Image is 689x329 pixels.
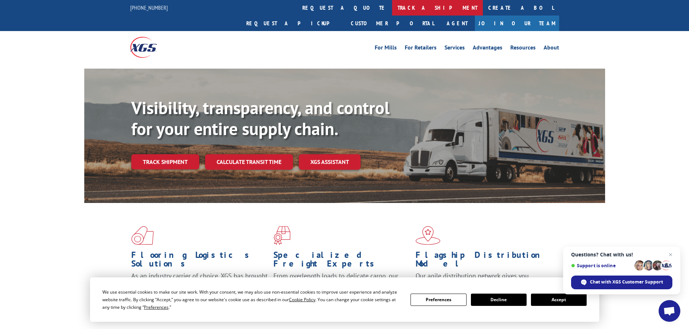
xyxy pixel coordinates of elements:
div: We use essential cookies to make our site work. With your consent, we may also use non-essential ... [102,288,402,311]
a: Agent [439,16,475,31]
img: xgs-icon-flagship-distribution-model-red [416,226,441,245]
span: Our agile distribution network gives you nationwide inventory management on demand. [416,272,549,289]
span: Preferences [144,304,169,310]
img: xgs-icon-focused-on-flooring-red [273,226,290,245]
a: Advantages [473,45,502,53]
span: Close chat [666,250,675,259]
img: xgs-icon-total-supply-chain-intelligence-red [131,226,154,245]
b: Visibility, transparency, and control for your entire supply chain. [131,96,390,140]
a: [PHONE_NUMBER] [130,4,168,11]
div: Open chat [659,300,680,322]
button: Decline [471,294,527,306]
a: For Mills [375,45,397,53]
button: Preferences [411,294,466,306]
span: Questions? Chat with us! [571,252,672,257]
p: From overlength loads to delicate cargo, our experienced staff knows the best way to move your fr... [273,272,410,304]
div: Chat with XGS Customer Support [571,276,672,289]
div: Cookie Consent Prompt [90,277,599,322]
a: Calculate transit time [205,154,293,170]
h1: Specialized Freight Experts [273,251,410,272]
button: Accept [531,294,587,306]
a: Track shipment [131,154,199,169]
span: Support is online [571,263,632,268]
span: As an industry carrier of choice, XGS has brought innovation and dedication to flooring logistics... [131,272,268,297]
h1: Flooring Logistics Solutions [131,251,268,272]
a: About [544,45,559,53]
span: Cookie Policy [289,296,315,303]
a: Join Our Team [475,16,559,31]
a: Resources [510,45,536,53]
a: Request a pickup [241,16,345,31]
h1: Flagship Distribution Model [416,251,552,272]
a: Customer Portal [345,16,439,31]
a: Services [445,45,465,53]
span: Chat with XGS Customer Support [590,279,663,285]
a: XGS ASSISTANT [299,154,361,170]
a: For Retailers [405,45,437,53]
